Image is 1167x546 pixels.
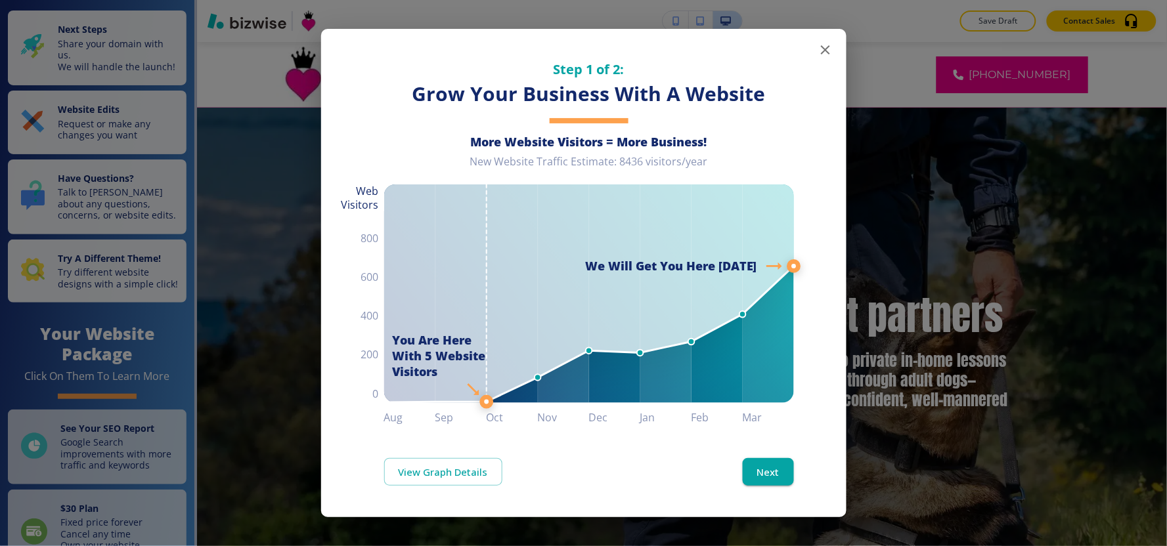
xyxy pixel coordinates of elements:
h6: More Website Visitors = More Business! [384,134,794,150]
h5: Step 1 of 2: [384,60,794,78]
h6: Aug [384,408,435,427]
h6: Sep [435,408,487,427]
button: Next [743,458,794,486]
h6: Feb [692,408,743,427]
h6: Nov [538,408,589,427]
h6: Jan [640,408,692,427]
h6: Dec [589,408,640,427]
h6: Mar [743,408,794,427]
h6: Oct [487,408,538,427]
div: New Website Traffic Estimate: 8436 visitors/year [384,155,794,179]
h3: Grow Your Business With A Website [384,81,794,108]
a: View Graph Details [384,458,502,486]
